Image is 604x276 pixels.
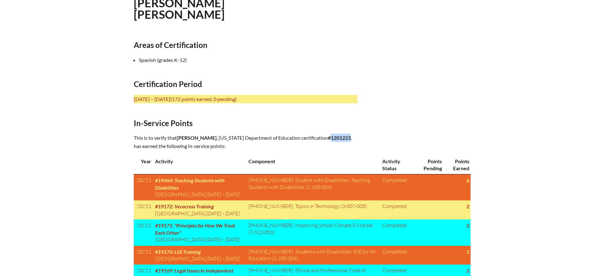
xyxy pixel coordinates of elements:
[414,155,443,174] th: Points Pending
[246,155,380,174] th: Component
[466,203,469,209] strong: 2
[466,249,469,255] strong: 2
[380,219,413,246] td: Completed
[207,255,240,262] span: [DATE] – [DATE]
[155,191,206,198] span: [GEOGRAPHIC_DATA]
[155,255,206,262] span: [GEOGRAPHIC_DATA]
[466,177,469,183] strong: 6
[328,135,351,141] b: #1201223
[155,249,201,255] span: #19170: LSS Training
[380,155,413,174] th: Activity Status
[134,118,357,128] h2: In-Service Points
[177,135,217,141] span: [PERSON_NAME]
[246,219,380,246] td: [PHONE_NUMBER]: Improving School Climate & Morale (7-512-001)
[134,200,153,219] td: '20/'21
[134,219,153,246] td: '20/'21
[153,155,246,174] th: Activity
[207,210,240,217] span: [DATE] – [DATE]
[466,222,469,228] strong: 2
[155,203,214,209] span: #19172: Veracross Training
[443,155,471,174] th: Points Earned
[153,246,246,265] td: ,
[134,79,357,89] h2: Certification Period
[139,56,363,64] li: Spanish (grades K-12)
[134,155,153,174] th: Year
[153,200,246,219] td: ,
[207,191,240,198] span: [DATE] – [DATE]
[380,200,413,219] td: Completed
[134,95,357,103] p: [DATE] – [DATE]
[155,236,206,243] span: [GEOGRAPHIC_DATA]
[134,134,357,150] p: This is to verify that , [US_STATE] Department of Education certification , has earned the follow...
[155,222,235,235] span: #19171: "Principles for How We Treat Each Other"
[134,174,153,201] td: '20/'21
[246,200,380,219] td: [PHONE_NUMBER]: Topics in Technology (3-007-008)
[155,177,225,190] span: #19464: Teaching Students with Disabilities
[380,174,413,201] td: Completed
[466,267,469,273] strong: 2
[207,236,240,243] span: [DATE] – [DATE]
[153,174,246,201] td: ,
[246,174,380,201] td: [PHONE_NUMBER]: Student with Disabilities: Teaching Students with Disabilities (2-100-009)
[380,246,413,265] td: Completed
[246,246,380,265] td: [PHONE_NUMBER]: Students with Disabilities: ESE for All Educators (2-100-004)
[134,246,153,265] td: '20/'21
[170,96,237,102] span: (172 points earned, 0 pending)
[134,40,357,50] h2: Areas of Certification
[153,219,246,246] td: ,
[155,210,206,217] span: [GEOGRAPHIC_DATA]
